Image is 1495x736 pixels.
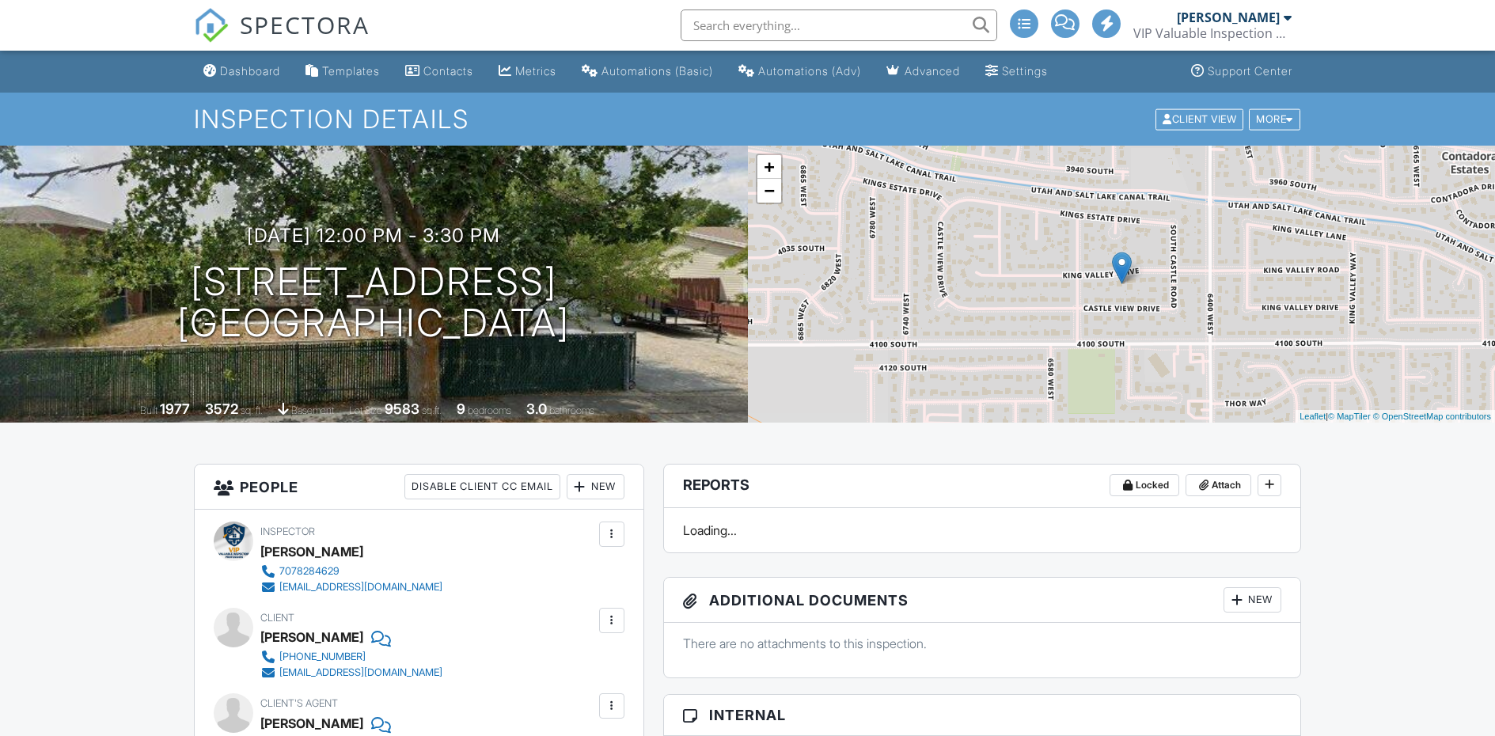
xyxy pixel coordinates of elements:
[279,651,366,663] div: [PHONE_NUMBER]
[683,635,1282,652] p: There are no attachments to this inspection.
[1177,9,1280,25] div: [PERSON_NAME]
[177,261,570,345] h1: [STREET_ADDRESS] [GEOGRAPHIC_DATA]
[1133,25,1292,41] div: VIP Valuable Inspection Profession
[1224,587,1281,613] div: New
[299,57,386,86] a: Templates
[279,581,442,594] div: [EMAIL_ADDRESS][DOMAIN_NAME]
[241,404,263,416] span: sq. ft.
[757,155,781,179] a: Zoom in
[664,578,1301,623] h3: Additional Documents
[1185,57,1299,86] a: Support Center
[575,57,719,86] a: Automations (Basic)
[732,57,867,86] a: Automations (Advanced)
[526,400,547,417] div: 3.0
[758,64,861,78] div: Automations (Adv)
[468,404,511,416] span: bedrooms
[1373,412,1491,421] a: © OpenStreetMap contributors
[260,697,338,709] span: Client's Agent
[260,612,294,624] span: Client
[1208,64,1292,78] div: Support Center
[279,565,340,578] div: 7078284629
[260,579,442,595] a: [EMAIL_ADDRESS][DOMAIN_NAME]
[1154,112,1247,124] a: Client View
[905,64,960,78] div: Advanced
[1296,410,1495,423] div: |
[492,57,563,86] a: Metrics
[757,179,781,203] a: Zoom out
[260,649,442,665] a: [PHONE_NUMBER]
[322,64,380,78] div: Templates
[681,9,997,41] input: Search everything...
[549,404,594,416] span: bathrooms
[457,400,465,417] div: 9
[195,465,643,510] h3: People
[422,404,442,416] span: sq.ft.
[1328,412,1371,421] a: © MapTiler
[205,400,238,417] div: 3572
[194,105,1302,133] h1: Inspection Details
[247,225,500,246] h3: [DATE] 12:00 pm - 3:30 pm
[240,8,370,41] span: SPECTORA
[979,57,1054,86] a: Settings
[194,21,370,55] a: SPECTORA
[880,57,966,86] a: Advanced
[1155,108,1243,130] div: Client View
[260,563,442,579] a: 7078284629
[601,64,713,78] div: Automations (Basic)
[1249,108,1300,130] div: More
[279,666,442,679] div: [EMAIL_ADDRESS][DOMAIN_NAME]
[220,64,280,78] div: Dashboard
[260,540,363,563] div: [PERSON_NAME]
[385,400,419,417] div: 9583
[260,525,315,537] span: Inspector
[140,404,157,416] span: Built
[664,695,1301,736] h3: Internal
[1300,412,1326,421] a: Leaflet
[260,665,442,681] a: [EMAIL_ADDRESS][DOMAIN_NAME]
[423,64,473,78] div: Contacts
[194,8,229,43] img: The Best Home Inspection Software - Spectora
[197,57,286,86] a: Dashboard
[260,625,363,649] div: [PERSON_NAME]
[1002,64,1048,78] div: Settings
[160,400,190,417] div: 1977
[404,474,560,499] div: Disable Client CC Email
[291,404,334,416] span: basement
[349,404,382,416] span: Lot Size
[515,64,556,78] div: Metrics
[399,57,480,86] a: Contacts
[260,711,363,735] a: [PERSON_NAME]
[567,474,624,499] div: New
